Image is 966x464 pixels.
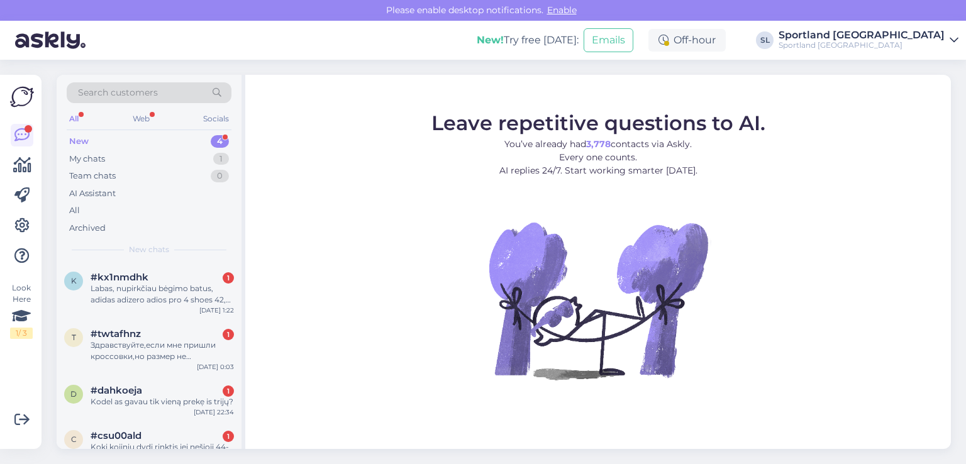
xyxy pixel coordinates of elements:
a: Sportland [GEOGRAPHIC_DATA]Sportland [GEOGRAPHIC_DATA] [779,30,958,50]
div: Koki kojinių dydį rinktis jei nešioji 44-45 išmera,bet ten sutašyta S,M,L ... [91,441,234,464]
span: New chats [129,244,169,255]
div: Web [130,111,152,127]
div: Socials [201,111,231,127]
div: 1 [223,272,234,284]
div: All [67,111,81,127]
div: Labas, nupirkčiau bėgimo batus, adidas adizero adios pro 4 shoes 42,5! Ar galit atsiųsti paštu?! [91,283,234,306]
b: 3,778 [586,138,611,149]
div: 1 [223,431,234,442]
div: All [69,204,80,217]
span: d [70,389,77,399]
span: Leave repetitive questions to AI. [431,110,765,135]
div: [DATE] 1:22 [199,306,234,315]
p: You’ve already had contacts via Askly. Every one counts. AI replies 24/7. Start working smarter [... [431,137,765,177]
div: Archived [69,222,106,235]
button: Emails [584,28,633,52]
div: 1 [213,153,229,165]
span: #csu00ald [91,430,142,441]
div: SL [756,31,774,49]
div: Team chats [69,170,116,182]
div: [DATE] 0:03 [197,362,234,372]
div: 0 [211,170,229,182]
div: 1 / 3 [10,328,33,339]
div: New [69,135,89,148]
span: k [71,276,77,285]
img: No Chat active [485,187,711,413]
div: 1 [223,385,234,397]
div: 4 [211,135,229,148]
div: Off-hour [648,29,726,52]
div: Look Here [10,282,33,339]
div: AI Assistant [69,187,116,200]
div: 1 [223,329,234,340]
span: t [72,333,76,342]
span: Enable [543,4,580,16]
img: Askly Logo [10,85,34,109]
div: Sportland [GEOGRAPHIC_DATA] [779,40,945,50]
span: Search customers [78,86,158,99]
div: My chats [69,153,105,165]
b: New! [477,34,504,46]
span: #dahkoeja [91,385,142,396]
div: Sportland [GEOGRAPHIC_DATA] [779,30,945,40]
span: c [71,434,77,444]
span: #twtafhnz [91,328,141,340]
div: Здравствуйте,если мне пришли кроссовки,но размер не подошёл,вы сможете прислать мне нужный размер... [91,340,234,362]
span: #kx1nmdhk [91,272,148,283]
div: Try free [DATE]: [477,33,579,48]
div: Kodel as gavau tik vieną prekẹ is trijų? [91,396,234,407]
div: [DATE] 22:34 [194,407,234,417]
